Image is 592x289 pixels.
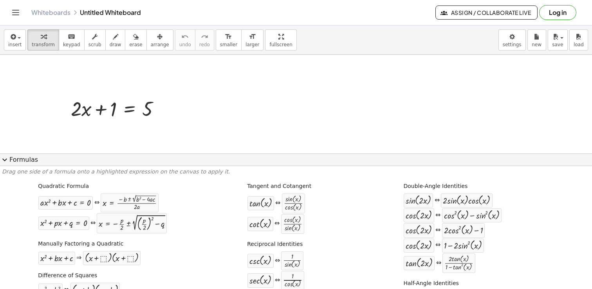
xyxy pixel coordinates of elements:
button: scrub [84,29,106,51]
button: draw [105,29,126,51]
i: keyboard [68,32,75,42]
button: format_sizelarger [241,29,264,51]
label: Half-Angle Identities [403,280,458,287]
button: arrange [146,29,173,51]
span: Assign / Collaborate Live [442,9,531,16]
span: insert [8,42,22,47]
div: ⇔ [94,199,99,208]
span: undo [179,42,191,47]
div: ⇔ [275,199,280,208]
button: Toggle navigation [9,6,22,19]
label: Quadratic Formula [38,182,89,190]
button: keyboardkeypad [59,29,85,51]
button: transform [27,29,59,51]
label: Double-Angle Identities [403,182,467,190]
span: scrub [88,42,101,47]
i: format_size [225,32,232,42]
i: undo [181,32,189,42]
button: insert [4,29,26,51]
p: Drag one side of a formula onto a highlighted expression on the canvas to apply it. [2,168,590,176]
i: format_size [249,32,256,42]
span: fullscreen [269,42,292,47]
span: draw [110,42,121,47]
button: erase [125,29,146,51]
button: settings [498,29,526,51]
span: smaller [220,42,237,47]
label: Manually Factoring a Quadratic [38,240,123,248]
a: Whiteboards [31,9,70,16]
button: save [548,29,568,51]
button: Log in [539,5,576,20]
div: ⇔ [275,256,280,266]
button: Assign / Collaborate Live [435,5,538,20]
span: arrange [151,42,169,47]
label: Tangent and Cotangent [247,182,311,190]
label: Reciprocal Identities [247,240,303,248]
button: fullscreen [265,29,296,51]
span: erase [129,42,142,47]
button: undoundo [175,29,195,51]
span: larger [245,42,259,47]
div: ⇔ [435,241,440,250]
label: Difference of Squares [38,272,97,280]
div: ⇔ [435,196,440,205]
button: new [527,29,546,51]
span: transform [32,42,55,47]
div: ⇔ [274,219,280,228]
span: new [532,42,541,47]
div: ⇔ [435,211,440,220]
div: ⇔ [275,276,280,285]
span: load [574,42,584,47]
span: settings [503,42,522,47]
div: ⇔ [435,226,440,235]
span: redo [199,42,210,47]
div: ⇔ [436,259,441,268]
span: keypad [63,42,80,47]
div: ⇔ [90,219,96,228]
button: redoredo [195,29,214,51]
button: load [569,29,588,51]
div: ⇒ [76,254,81,263]
i: redo [201,32,208,42]
button: format_sizesmaller [216,29,242,51]
span: save [552,42,563,47]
